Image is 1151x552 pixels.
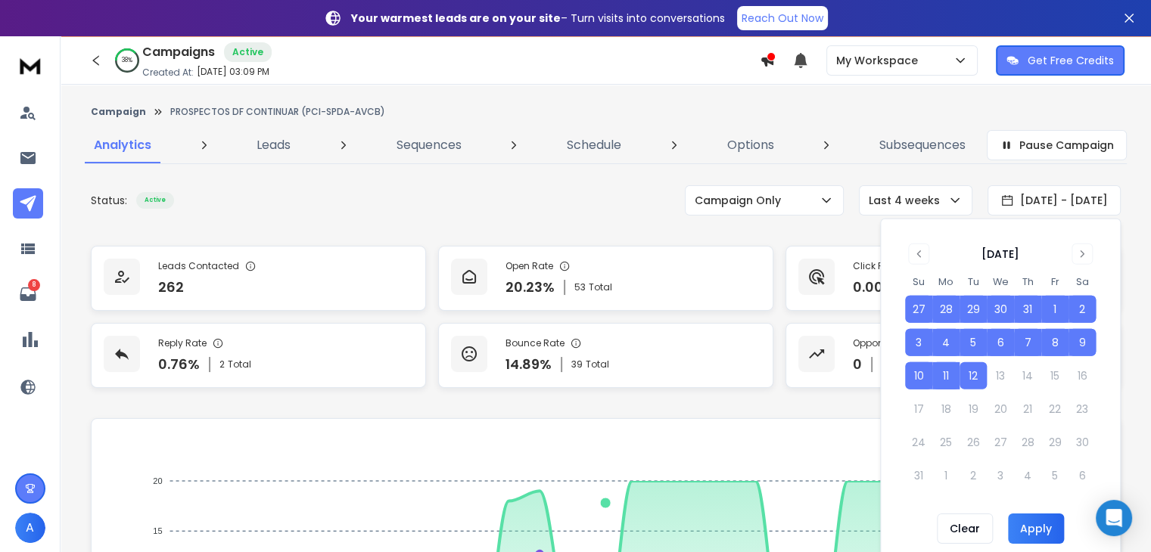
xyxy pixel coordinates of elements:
img: logo [15,51,45,79]
p: Click Rate [853,260,899,272]
a: Reply Rate0.76%2Total [91,323,426,388]
p: Leads [257,136,291,154]
div: Active [224,42,272,62]
span: Total [228,358,251,371]
div: Active [136,192,174,209]
div: Open Intercom Messenger [1096,500,1132,536]
p: [DATE] 03:09 PM [197,66,269,78]
button: 2 [1069,296,1096,323]
th: Sunday [905,274,932,290]
button: 8 [1041,329,1069,356]
strong: Your warmest leads are on your site [351,11,561,26]
button: [DATE] - [DATE] [988,185,1121,216]
p: Opportunities [853,337,914,349]
button: 5 [960,329,987,356]
p: Bounce Rate [506,337,565,349]
button: 3 [905,329,932,356]
span: 39 [571,358,583,371]
p: Analytics [94,136,151,154]
p: 0 [853,354,862,375]
button: Go to previous month [908,243,929,265]
div: [DATE] [981,247,1019,262]
p: PROSPECTOS DF CONTINUAR (PCI-SPDA-AVCB) [170,106,385,118]
button: 12 [960,362,987,389]
button: 9 [1069,329,1096,356]
p: My Workspace [836,53,924,68]
button: A [15,513,45,543]
tspan: 20 [154,476,163,485]
p: – Turn visits into conversations [351,11,725,26]
button: 30 [987,296,1014,323]
button: 31 [1014,296,1041,323]
button: Apply [1008,513,1064,544]
a: Schedule [558,127,630,163]
p: Sequences [397,136,462,154]
th: Monday [932,274,960,290]
p: 38 % [122,56,132,65]
button: Pause Campaign [987,130,1127,160]
p: Reach Out Now [742,11,823,26]
button: 10 [905,362,932,389]
button: 27 [905,296,932,323]
p: 20.23 % [506,277,555,298]
th: Friday [1041,274,1069,290]
a: Opportunities0$0 [785,323,1121,388]
th: Thursday [1014,274,1041,290]
a: Click Rate0.00%0 Total [785,246,1121,311]
a: 8 [13,279,43,309]
button: 28 [932,296,960,323]
p: Status: [91,193,127,208]
button: 1 [1041,296,1069,323]
button: Go to next month [1072,243,1093,265]
p: Last 4 weeks [869,193,946,208]
p: 14.89 % [506,354,552,375]
p: Subsequences [879,136,966,154]
p: Reply Rate [158,337,207,349]
span: 53 [574,281,586,293]
p: Open Rate [506,260,553,272]
p: Get Free Credits [1028,53,1114,68]
p: 0.00 % [853,277,895,298]
button: 29 [960,296,987,323]
p: 262 [158,277,184,298]
a: Open Rate20.23%53Total [438,246,773,311]
tspan: 15 [154,526,163,535]
p: 8 [28,279,40,291]
p: Options [727,136,774,154]
button: 11 [932,362,960,389]
th: Saturday [1069,274,1096,290]
a: Leads [247,127,300,163]
p: Created At: [142,67,194,79]
span: Total [586,358,609,371]
th: Wednesday [987,274,1014,290]
a: Analytics [85,127,160,163]
a: Subsequences [870,127,975,163]
button: 6 [987,329,1014,356]
a: Leads Contacted262 [91,246,426,311]
span: Total [589,281,612,293]
a: Options [718,127,783,163]
a: Sequences [387,127,471,163]
button: Get Free Credits [996,45,1125,76]
button: 4 [932,329,960,356]
p: Leads Contacted [158,260,239,272]
a: Reach Out Now [737,6,828,30]
button: 7 [1014,329,1041,356]
p: Schedule [567,136,621,154]
button: Clear [937,513,993,544]
span: 2 [219,358,225,371]
a: Bounce Rate14.89%39Total [438,323,773,388]
button: Campaign [91,106,146,118]
p: 0.76 % [158,354,200,375]
th: Tuesday [960,274,987,290]
h1: Campaigns [142,43,215,61]
p: Campaign Only [695,193,787,208]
